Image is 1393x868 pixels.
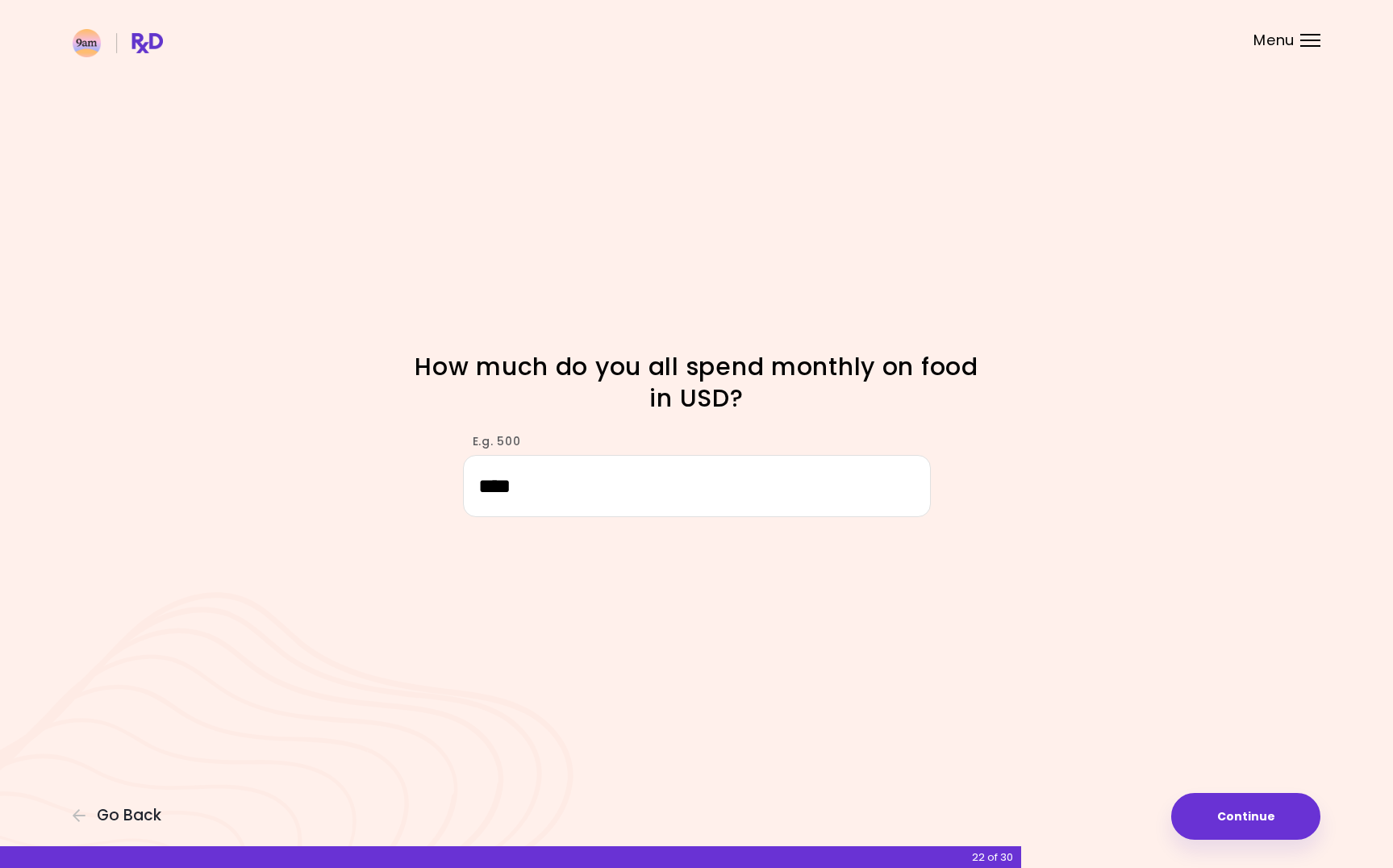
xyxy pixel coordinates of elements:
h1: How much do you all spend monthly on food in USD? [415,351,979,414]
span: Menu [1253,33,1295,48]
button: Go Back [73,807,169,824]
button: Continue [1171,793,1320,840]
img: RxDiet [73,29,163,57]
label: E.g. 500 [463,433,521,449]
span: Go Back [97,807,161,824]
